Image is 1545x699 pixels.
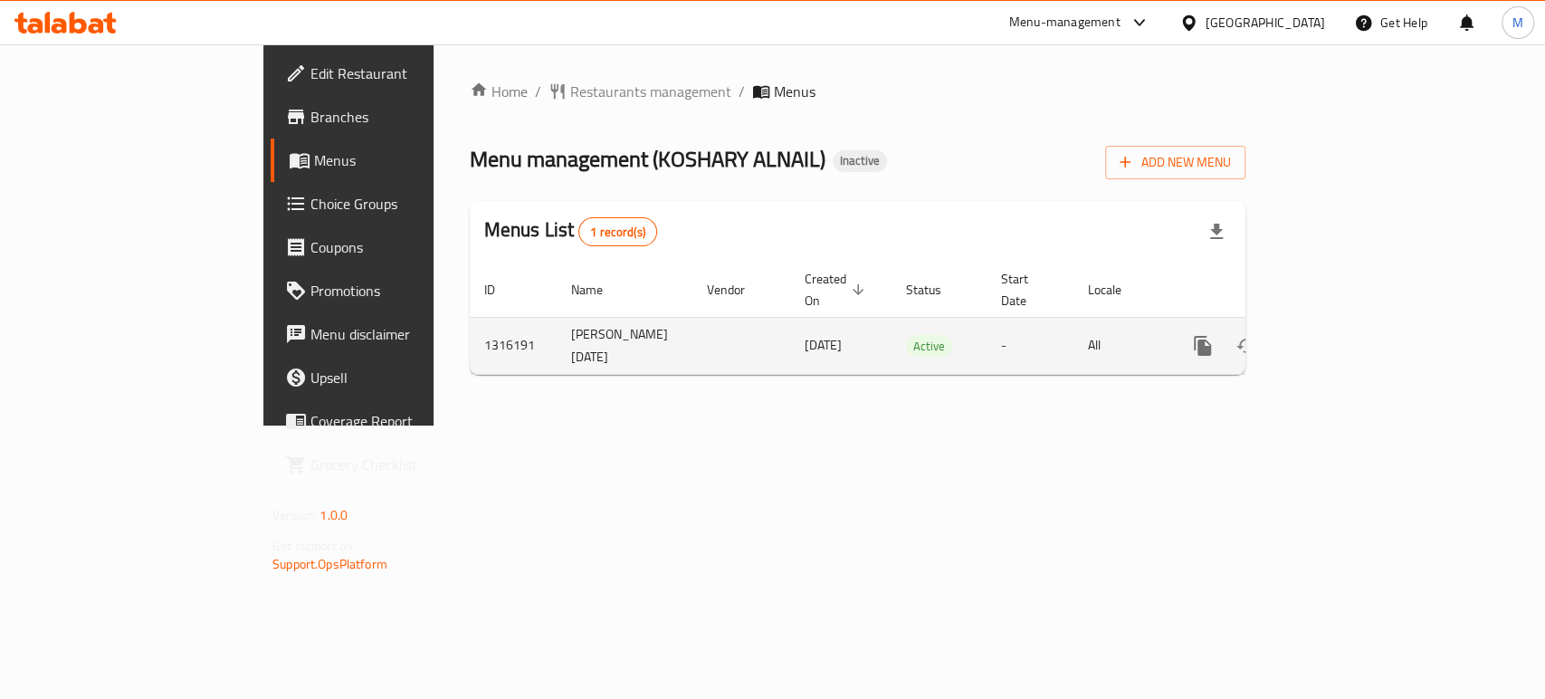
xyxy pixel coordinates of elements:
[271,312,521,356] a: Menu disclaimer
[833,150,887,172] div: Inactive
[271,182,521,225] a: Choice Groups
[271,225,521,269] a: Coupons
[310,62,507,84] span: Edit Restaurant
[470,139,825,179] span: Menu management ( KOSHARY ALNAIL )
[1088,279,1145,301] span: Locale
[1167,263,1369,318] th: Actions
[739,81,745,102] li: /
[271,443,521,486] a: Grocery Checklist
[557,317,692,374] td: [PERSON_NAME] [DATE]
[484,279,519,301] span: ID
[1195,210,1238,254] div: Export file
[470,263,1369,375] table: enhanced table
[1206,13,1325,33] div: [GEOGRAPHIC_DATA]
[987,317,1073,374] td: -
[484,216,657,246] h2: Menus List
[271,356,521,399] a: Upsell
[310,454,507,475] span: Grocery Checklist
[906,279,965,301] span: Status
[310,193,507,215] span: Choice Groups
[1120,151,1231,174] span: Add New Menu
[1001,268,1052,311] span: Start Date
[1009,12,1121,34] div: Menu-management
[271,52,521,95] a: Edit Restaurant
[535,81,541,102] li: /
[579,224,656,241] span: 1 record(s)
[833,153,887,168] span: Inactive
[570,81,731,102] span: Restaurants management
[805,268,870,311] span: Created On
[272,534,356,558] span: Get support on:
[707,279,768,301] span: Vendor
[271,399,521,443] a: Coverage Report
[310,410,507,432] span: Coverage Report
[319,503,348,527] span: 1.0.0
[571,279,626,301] span: Name
[271,269,521,312] a: Promotions
[805,333,842,357] span: [DATE]
[272,552,387,576] a: Support.OpsPlatform
[271,139,521,182] a: Menus
[774,81,815,102] span: Menus
[1105,146,1245,179] button: Add New Menu
[310,236,507,258] span: Coupons
[470,81,1245,102] nav: breadcrumb
[310,106,507,128] span: Branches
[310,323,507,345] span: Menu disclaimer
[310,367,507,388] span: Upsell
[310,280,507,302] span: Promotions
[1073,317,1167,374] td: All
[271,95,521,139] a: Branches
[548,81,731,102] a: Restaurants management
[272,503,317,527] span: Version:
[906,336,952,357] span: Active
[314,149,507,171] span: Menus
[1225,324,1268,368] button: Change Status
[906,335,952,357] div: Active
[1512,13,1523,33] span: M
[1181,324,1225,368] button: more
